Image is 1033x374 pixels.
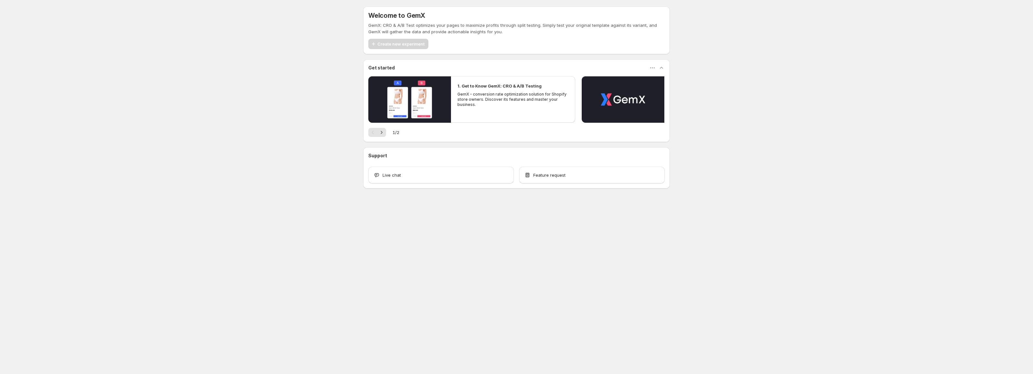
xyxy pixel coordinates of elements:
[533,172,566,178] span: Feature request
[368,65,395,71] h3: Get started
[457,83,542,89] h2: 1. Get to Know GemX: CRO & A/B Testing
[383,172,401,178] span: Live chat
[368,128,386,137] nav: Pagination
[393,129,399,136] span: 1 / 2
[377,128,386,137] button: Next
[457,92,568,107] p: GemX - conversion rate optimization solution for Shopify store owners. Discover its features and ...
[368,12,425,19] h5: Welcome to GemX
[368,152,387,159] h3: Support
[368,22,665,35] p: GemX: CRO & A/B Test optimizes your pages to maximize profits through split testing. Simply test ...
[582,76,664,123] button: Play video
[368,76,451,123] button: Play video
